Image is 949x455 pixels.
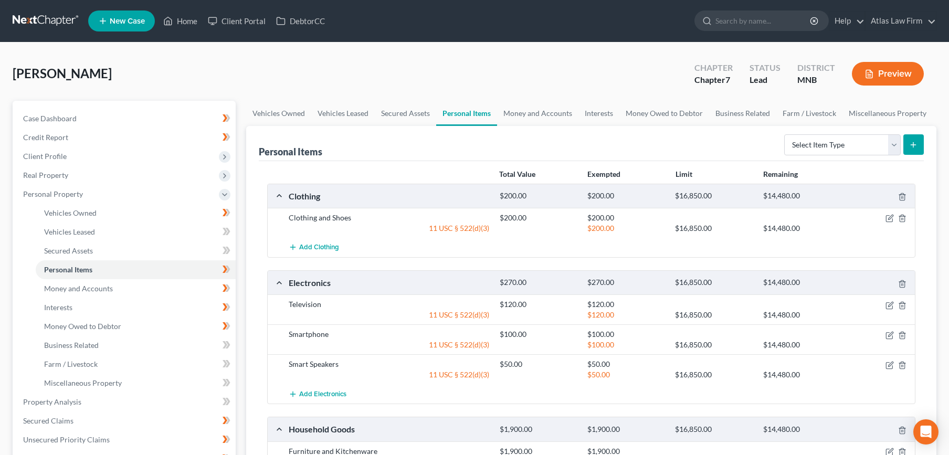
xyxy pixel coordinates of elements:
[758,223,846,234] div: $14,480.00
[829,12,864,30] a: Help
[23,114,77,123] span: Case Dashboard
[750,74,781,86] div: Lead
[283,329,494,340] div: Smartphone
[44,322,121,331] span: Money Owed to Debtor
[44,284,113,293] span: Money and Accounts
[670,223,757,234] div: $16,850.00
[44,246,93,255] span: Secured Assets
[582,299,670,310] div: $120.00
[44,359,98,368] span: Farm / Livestock
[15,430,236,449] a: Unsecured Priority Claims
[715,11,811,30] input: Search by name...
[283,310,494,320] div: 11 USC § 522(d)(3)
[283,299,494,310] div: Television
[694,74,733,86] div: Chapter
[36,317,236,336] a: Money Owed to Debtor
[283,369,494,380] div: 11 USC § 522(d)(3)
[15,109,236,128] a: Case Dashboard
[494,278,582,288] div: $270.00
[587,170,620,178] strong: Exempted
[670,191,757,201] div: $16,850.00
[283,191,494,202] div: Clothing
[758,369,846,380] div: $14,480.00
[23,133,68,142] span: Credit Report
[23,152,67,161] span: Client Profile
[619,101,709,126] a: Money Owed to Debtor
[36,355,236,374] a: Farm / Livestock
[676,170,692,178] strong: Limit
[436,101,497,126] a: Personal Items
[866,12,936,30] a: Atlas Law Firm
[670,425,757,435] div: $16,850.00
[36,336,236,355] a: Business Related
[709,101,776,126] a: Business Related
[582,369,670,380] div: $50.00
[283,277,494,288] div: Electronics
[23,397,81,406] span: Property Analysis
[670,310,757,320] div: $16,850.00
[283,340,494,350] div: 11 USC § 522(d)(3)
[582,310,670,320] div: $120.00
[44,208,97,217] span: Vehicles Owned
[36,279,236,298] a: Money and Accounts
[23,171,68,179] span: Real Property
[36,204,236,223] a: Vehicles Owned
[750,62,781,74] div: Status
[36,241,236,260] a: Secured Assets
[36,223,236,241] a: Vehicles Leased
[582,278,670,288] div: $270.00
[670,278,757,288] div: $16,850.00
[582,359,670,369] div: $50.00
[852,62,924,86] button: Preview
[23,435,110,444] span: Unsecured Priority Claims
[725,75,730,84] span: 7
[283,359,494,369] div: Smart Speakers
[797,62,835,74] div: District
[44,341,99,350] span: Business Related
[497,101,578,126] a: Money and Accounts
[36,260,236,279] a: Personal Items
[259,145,322,158] div: Personal Items
[158,12,203,30] a: Home
[499,170,535,178] strong: Total Value
[36,298,236,317] a: Interests
[758,191,846,201] div: $14,480.00
[13,66,112,81] span: [PERSON_NAME]
[582,340,670,350] div: $100.00
[776,101,842,126] a: Farm / Livestock
[299,244,339,252] span: Add Clothing
[246,101,311,126] a: Vehicles Owned
[582,425,670,435] div: $1,900.00
[758,278,846,288] div: $14,480.00
[23,189,83,198] span: Personal Property
[44,227,95,236] span: Vehicles Leased
[913,419,939,445] div: Open Intercom Messenger
[582,329,670,340] div: $100.00
[110,17,145,25] span: New Case
[44,265,92,274] span: Personal Items
[23,416,73,425] span: Secured Claims
[375,101,436,126] a: Secured Assets
[578,101,619,126] a: Interests
[842,101,933,126] a: Miscellaneous Property
[44,303,72,312] span: Interests
[763,170,798,178] strong: Remaining
[44,378,122,387] span: Miscellaneous Property
[15,393,236,411] a: Property Analysis
[694,62,733,74] div: Chapter
[494,191,582,201] div: $200.00
[582,223,670,234] div: $200.00
[283,424,494,435] div: Household Goods
[311,101,375,126] a: Vehicles Leased
[283,223,494,234] div: 11 USC § 522(d)(3)
[283,213,494,223] div: Clothing and Shoes
[289,384,346,404] button: Add Electronics
[289,238,339,257] button: Add Clothing
[582,213,670,223] div: $200.00
[494,359,582,369] div: $50.00
[758,310,846,320] div: $14,480.00
[15,128,236,147] a: Credit Report
[271,12,330,30] a: DebtorCC
[494,425,582,435] div: $1,900.00
[494,213,582,223] div: $200.00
